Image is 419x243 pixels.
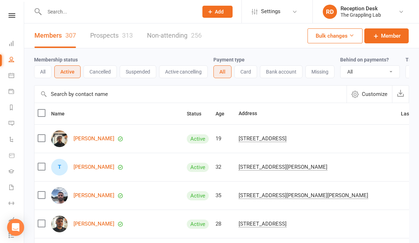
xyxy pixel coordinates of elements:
[9,100,25,116] a: Reports
[216,136,232,142] div: 19
[191,32,202,39] div: 256
[187,134,209,144] div: Active
[216,164,232,170] div: 32
[9,36,25,52] a: Dashboard
[215,9,224,15] span: Add
[305,65,334,78] button: Missing
[51,109,72,118] button: Name
[74,193,114,199] a: [PERSON_NAME]
[340,57,389,63] label: Behind on payments?
[90,23,133,48] a: Prospects313
[74,164,114,170] a: [PERSON_NAME]
[187,111,209,117] span: Status
[122,32,133,39] div: 313
[216,111,232,117] span: Age
[42,7,193,17] input: Search...
[7,219,24,236] div: Open Intercom Messenger
[147,23,202,48] a: Non-attending256
[51,130,68,147] img: Gabriel
[9,84,25,100] a: Payments
[34,86,347,103] input: Search by contact name
[381,32,401,40] span: Member
[34,57,78,63] label: Membership status
[187,109,209,118] button: Status
[54,65,81,78] button: Active
[341,12,381,18] div: The Grappling Lab
[34,65,51,78] button: All
[74,136,114,142] a: [PERSON_NAME]
[202,6,233,18] button: Add
[159,65,208,78] button: Active cancelling
[120,65,156,78] button: Suspended
[213,65,232,78] button: All
[51,216,68,232] img: Shiraaz
[187,163,209,172] div: Active
[9,148,25,164] a: Product Sales
[235,103,398,124] th: Address
[51,111,72,117] span: Name
[364,28,409,43] a: Member
[216,193,232,199] div: 35
[9,68,25,84] a: Calendar
[74,221,114,227] a: [PERSON_NAME]
[234,65,257,78] button: Card
[187,191,209,200] div: Active
[187,220,209,229] div: Active
[9,212,25,228] a: Assessments
[83,65,117,78] button: Cancelled
[362,90,387,98] span: Customize
[51,187,68,204] img: Justin
[260,65,303,78] button: Bank account
[216,221,232,227] div: 28
[261,4,281,20] span: Settings
[347,86,392,103] button: Customize
[216,109,232,118] button: Age
[51,159,68,175] div: Tyrone
[9,52,25,68] a: People
[213,57,245,63] label: Payment type
[341,5,381,12] div: Reception Desk
[34,23,76,48] a: Members307
[308,28,363,43] button: Bulk changes
[323,5,337,19] div: RD
[65,32,76,39] div: 307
